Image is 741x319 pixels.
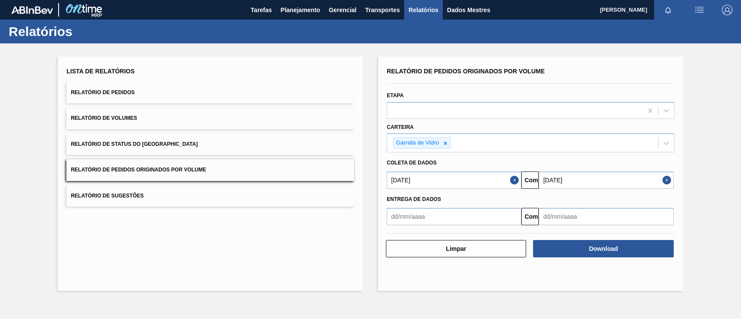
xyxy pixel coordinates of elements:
img: ações do usuário [694,5,705,15]
font: Relatórios [9,24,72,39]
button: Download [533,240,673,257]
font: Download [589,245,618,252]
font: Comeu [524,213,545,220]
font: Dados Mestres [447,7,491,13]
font: Carteira [387,124,414,130]
font: Comeu [524,177,545,184]
input: dd/mm/aaaa [539,208,673,225]
button: Close [662,171,674,189]
font: Relatórios [408,7,438,13]
button: Notificações [654,4,682,16]
font: Gerencial [329,7,356,13]
font: Relatório de Pedidos [71,89,135,95]
font: Planejamento [280,7,320,13]
input: dd/mm/aaaa [387,171,521,189]
button: Relatório de Status do [GEOGRAPHIC_DATA] [66,134,354,155]
button: Relatório de Sugestões [66,185,354,207]
font: Lista de Relatórios [66,68,135,75]
input: dd/mm/aaaa [387,208,521,225]
font: Coleta de dados [387,160,437,166]
font: Etapa [387,92,404,99]
img: Sair [722,5,732,15]
font: Relatório de Pedidos Originados por Volume [71,167,206,173]
font: Tarefas [251,7,272,13]
button: Relatório de Volumes [66,108,354,129]
input: dd/mm/aaaa [539,171,673,189]
img: TNhmsLtSVTkK8tSr43FrP2fwEKptu5GPRR3wAAAABJRU5ErkJggg== [11,6,53,14]
font: Relatório de Status do [GEOGRAPHIC_DATA] [71,141,198,147]
font: Relatório de Pedidos Originados por Volume [387,68,545,75]
font: Relatório de Volumes [71,115,137,122]
button: Comeu [521,171,539,189]
button: Comeu [521,208,539,225]
button: Relatório de Pedidos [66,82,354,103]
font: Relatório de Sugestões [71,193,144,199]
button: Limpar [386,240,526,257]
font: Entrega de dados [387,196,441,202]
font: Transportes [365,7,400,13]
button: Relatório de Pedidos Originados por Volume [66,159,354,181]
font: Garrafa de Vidro [396,139,439,146]
font: Limpar [446,245,466,252]
font: [PERSON_NAME] [600,7,647,13]
button: Fechar [510,171,521,189]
